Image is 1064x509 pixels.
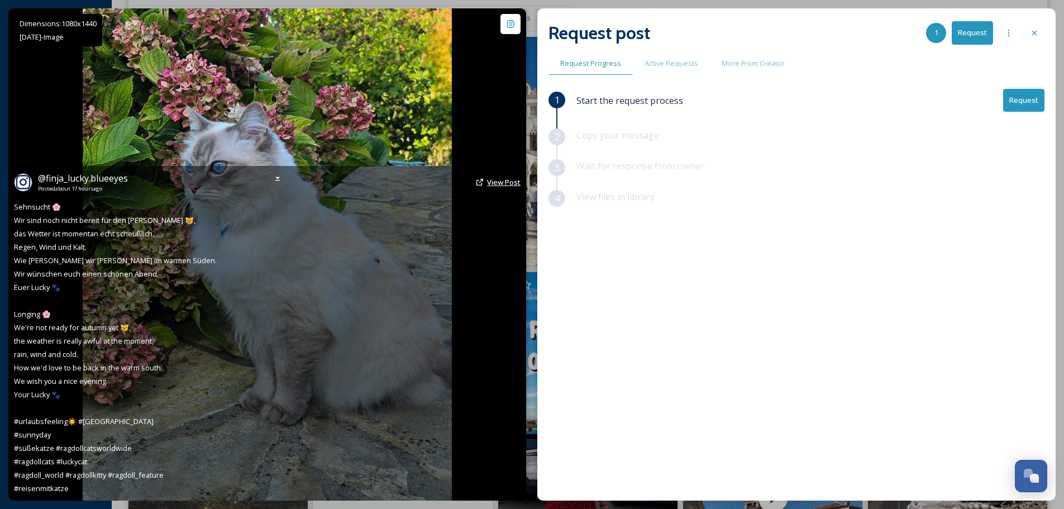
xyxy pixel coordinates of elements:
span: Sehnsucht 🌸 Wir sind noch nicht bereit für den [PERSON_NAME] 😿, das Wetter ist momentan echt sche... [14,202,218,493]
span: Copy your message [576,129,659,141]
span: Posted about 17 hours ago [38,185,128,193]
span: 2 [555,130,560,144]
span: 1 [555,93,560,107]
span: 3 [555,161,560,174]
span: 1 [934,27,938,38]
span: View Post [487,177,521,187]
span: @ finja_lucky.blueeyes [38,172,128,184]
h2: Request post [548,20,650,46]
span: Active Requests [645,58,698,69]
span: Wait for response from owner [576,160,704,172]
span: Dimensions: 1080 x 1440 [20,18,97,28]
a: @finja_lucky.blueeyes [38,172,128,185]
button: Request [952,21,993,44]
span: View files in library [576,191,655,203]
span: More From Creator [722,58,785,69]
button: Request [1003,89,1044,112]
button: Open Chat [1015,460,1047,492]
span: 4 [555,192,560,205]
span: [DATE] - Image [20,32,64,42]
img: Sehnsucht 🌸 Wir sind noch nicht bereit für den Herbst 😿, das Wetter ist momentan echt scheußlich,... [83,8,452,501]
a: View Post [487,177,521,188]
span: Request Progress [560,58,621,69]
span: Start the request process [576,94,683,107]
